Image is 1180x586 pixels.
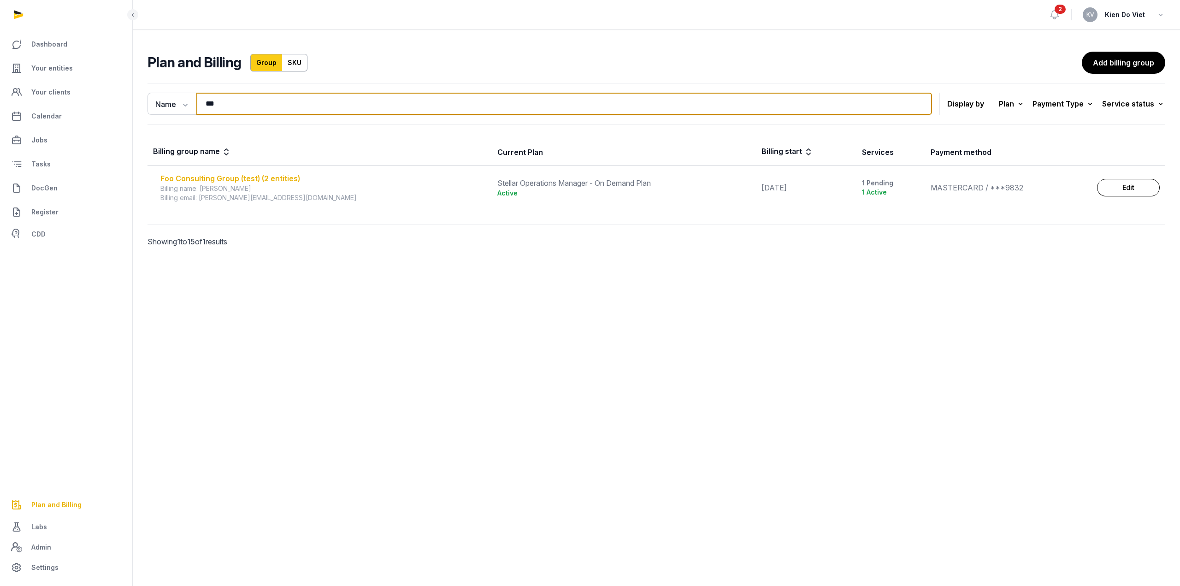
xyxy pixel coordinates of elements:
[1097,179,1160,196] a: Edit
[497,189,750,198] div: Active
[497,147,543,158] div: Current Plan
[497,178,750,189] div: Stellar Operations Manager - On Demand Plan
[1082,52,1165,74] a: Add billing group
[1083,7,1097,22] button: KV
[31,499,82,510] span: Plan and Billing
[160,184,486,193] div: Billing name: [PERSON_NAME]
[147,225,391,258] p: Showing to of results
[7,57,125,79] a: Your entities
[7,516,125,538] a: Labs
[947,96,984,111] p: Display by
[187,237,195,246] span: 15
[31,229,46,240] span: CDD
[862,147,894,158] div: Services
[7,556,125,579] a: Settings
[177,237,180,246] span: 1
[31,183,58,194] span: DocGen
[202,237,206,246] span: 1
[7,129,125,151] a: Jobs
[31,542,51,553] span: Admin
[7,105,125,127] a: Calendar
[862,188,920,197] div: 1 Active
[1032,97,1095,110] div: Payment Type
[999,97,1025,110] div: Plan
[160,193,486,202] div: Billing email: [PERSON_NAME][EMAIL_ADDRESS][DOMAIN_NAME]
[7,201,125,223] a: Register
[7,225,125,243] a: CDD
[862,178,920,188] div: 1 Pending
[931,182,1086,193] div: MASTERCARD / ***9832
[31,207,59,218] span: Register
[7,81,125,103] a: Your clients
[31,135,47,146] span: Jobs
[153,146,231,159] div: Billing group name
[1055,5,1066,14] span: 2
[7,494,125,516] a: Plan and Billing
[7,177,125,199] a: DocGen
[7,538,125,556] a: Admin
[1102,97,1165,110] div: Service status
[31,521,47,533] span: Labs
[31,87,71,98] span: Your clients
[250,54,283,71] a: Group
[1105,9,1145,20] span: Kien Do Viet
[31,111,62,122] span: Calendar
[7,33,125,55] a: Dashboard
[1086,12,1094,18] span: KV
[282,54,307,71] a: SKU
[756,166,856,210] td: [DATE]
[147,54,241,71] h2: Plan and Billing
[160,173,486,184] div: Foo Consulting Group (test) (2 entities)
[31,39,67,50] span: Dashboard
[761,146,813,159] div: Billing start
[31,159,51,170] span: Tasks
[7,153,125,175] a: Tasks
[147,93,196,115] button: Name
[31,562,59,573] span: Settings
[31,63,73,74] span: Your entities
[931,147,991,158] div: Payment method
